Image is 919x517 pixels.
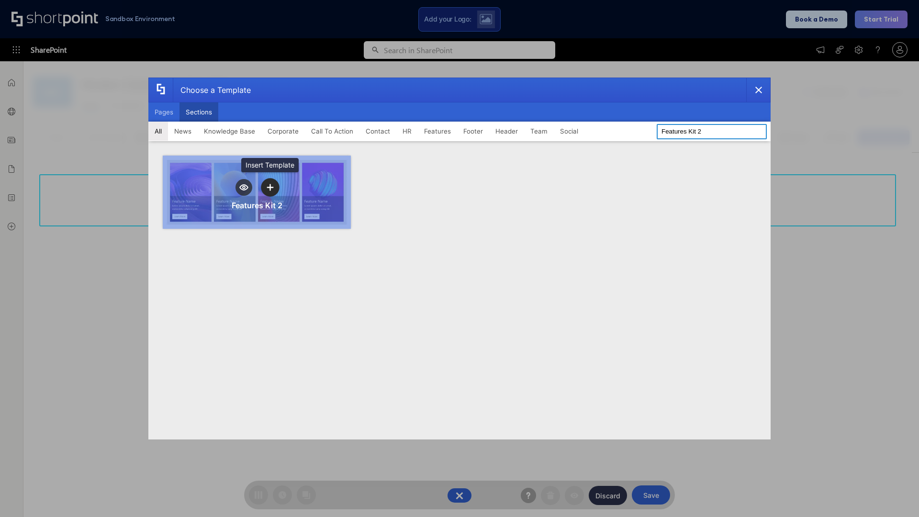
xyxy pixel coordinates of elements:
[173,78,251,102] div: Choose a Template
[489,122,524,141] button: Header
[261,122,305,141] button: Corporate
[148,102,179,122] button: Pages
[457,122,489,141] button: Footer
[168,122,198,141] button: News
[305,122,359,141] button: Call To Action
[418,122,457,141] button: Features
[232,201,282,210] div: Features Kit 2
[359,122,396,141] button: Contact
[179,102,218,122] button: Sections
[396,122,418,141] button: HR
[148,122,168,141] button: All
[198,122,261,141] button: Knowledge Base
[554,122,584,141] button: Social
[524,122,554,141] button: Team
[657,124,767,139] input: Search
[871,471,919,517] iframe: Chat Widget
[148,78,771,439] div: template selector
